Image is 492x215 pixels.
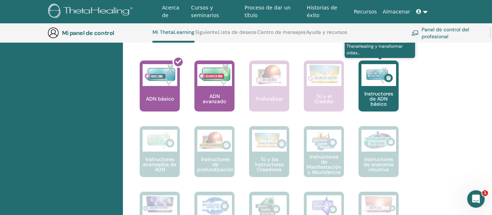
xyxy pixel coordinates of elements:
[47,27,59,39] img: generic-user-icon.jpg
[467,190,485,208] iframe: Chat en vivo de Intercom
[143,64,177,86] img: ADN básico
[314,93,334,105] font: Tú y el Creador
[191,5,219,18] font: Cursos y seminarios
[188,1,242,22] a: Cursos y seminarios
[218,29,256,35] font: Lista de deseos
[241,1,304,22] a: Proceso de dar un título
[249,60,289,126] a: Profundizar Profundizar
[351,5,380,19] a: Recursos
[194,60,235,126] a: ADN avanzado ADN avanzado
[304,60,344,126] a: Tú y el Creador Tú y el Creador
[364,156,394,173] font: Instructores de anatomía intuitiva
[307,64,341,84] img: Tú y el Creador
[346,24,410,56] font: La mejor manera de aprender es enseñando. Este seminario es el primer paso para enseñar ThetaHeal...
[159,1,188,22] a: Acerca de
[354,9,377,15] font: Recursos
[304,1,351,22] a: Historias de éxito
[306,29,347,35] font: Ayuda y recursos
[411,25,481,41] a: Panel de control del profesional
[197,130,232,152] img: Instructores de profundización
[361,64,396,86] img: Instructores de ADN básico
[307,153,341,175] font: Instructores de Manifestación y Abundancia
[195,29,218,41] a: Siguiente
[162,5,179,18] font: Acerca de
[306,29,347,41] a: Ayuda y recursos
[255,156,284,173] font: Tú y los Instructores Creadores
[252,64,287,86] img: Profundizar
[152,29,194,43] a: Mi ThetaLearning
[411,30,419,36] img: chalkboard-teacher.svg
[143,195,177,213] img: Instructores de El niño intuitivo en mí
[143,130,177,152] img: Instructores avanzados de ADN
[380,5,413,19] a: Almacenar
[307,130,341,152] img: Instructores de Manifestación y Abundancia
[359,126,399,192] a: Instructores de anatomía intuitiva Instructores de anatomía intuitiva
[304,126,344,192] a: Instructores de Manifestación y Abundancia Instructores de Manifestación y Abundancia
[195,29,218,35] font: Siguiente
[422,26,469,40] font: Panel de control del profesional
[197,156,233,173] font: Instructores de profundización
[257,29,306,41] a: Centro de mensajes
[256,95,283,102] font: Profundizar
[249,126,289,192] a: Tú y los Instructores Creadores Tú y los Instructores Creadores
[252,130,287,152] img: Tú y los Instructores Creadores
[364,90,393,107] font: Instructores de ADN básico
[359,60,399,126] a: La mejor manera de aprender es enseñando. Este seminario es el primer paso para enseñar ThetaHeal...
[383,9,410,15] font: Almacenar
[257,29,306,35] font: Centro de mensajes
[361,195,396,213] img: Instructores de Amor a Sí Mismo
[197,64,232,86] img: ADN avanzado
[62,29,114,37] font: Mi panel de control
[244,5,290,18] font: Proceso de dar un título
[484,191,487,195] font: 1
[48,4,135,20] img: logo.png
[143,156,177,173] font: Instructores avanzados de ADN
[194,126,235,192] a: Instructores de profundización Instructores de profundización
[152,29,194,35] font: Mi ThetaLearning
[203,93,226,105] font: ADN avanzado
[307,5,337,18] font: Historias de éxito
[361,130,396,152] img: Instructores de anatomía intuitiva
[140,126,180,192] a: Instructores avanzados de ADN Instructores avanzados de ADN
[218,29,256,41] a: Lista de deseos
[140,60,180,126] a: ADN básico ADN básico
